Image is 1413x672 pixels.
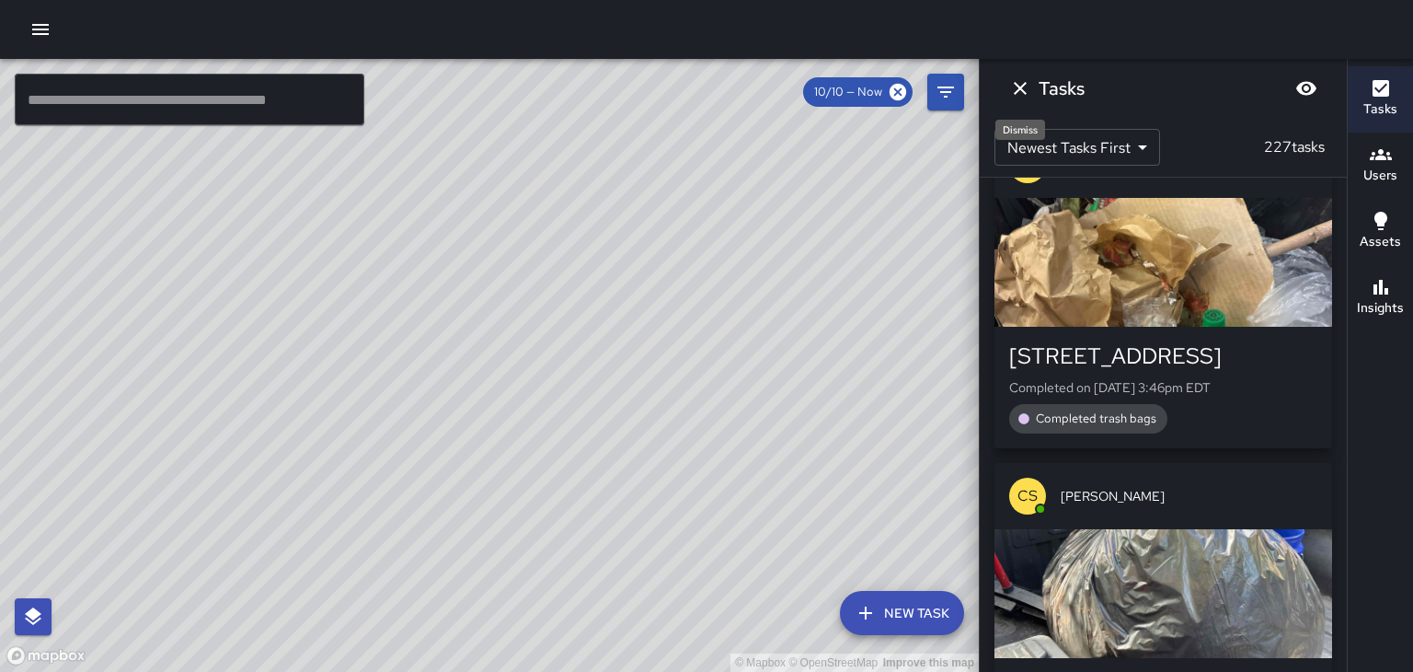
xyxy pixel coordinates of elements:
[1348,133,1413,199] button: Users
[1348,66,1413,133] button: Tasks
[1357,298,1404,319] h6: Insights
[1039,74,1085,103] h6: Tasks
[1009,378,1317,397] p: Completed on [DATE] 3:46pm EDT
[1002,70,1039,107] button: Dismiss
[994,129,1160,166] div: Newest Tasks First
[994,132,1332,448] button: WL[PERSON_NAME][STREET_ADDRESS]Completed on [DATE] 3:46pm EDTCompleted trash bags
[1288,70,1325,107] button: Blur
[1009,342,1317,371] div: [STREET_ADDRESS]
[803,77,913,107] div: 10/10 — Now
[1257,136,1332,158] p: 227 tasks
[803,83,893,101] span: 10/10 — Now
[1363,166,1397,186] h6: Users
[1360,232,1401,252] h6: Assets
[840,591,964,635] button: New Task
[1025,410,1167,428] span: Completed trash bags
[1061,487,1317,505] span: [PERSON_NAME]
[995,120,1045,140] div: Dismiss
[1348,199,1413,265] button: Assets
[927,74,964,110] button: Filters
[1348,265,1413,331] button: Insights
[1017,485,1038,507] p: CS
[1363,99,1397,120] h6: Tasks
